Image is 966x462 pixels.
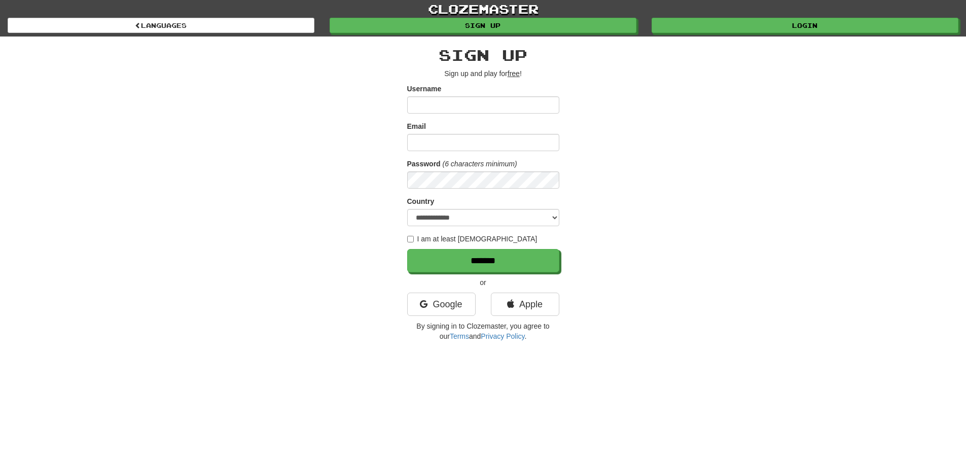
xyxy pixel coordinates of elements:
[407,196,435,206] label: Country
[407,159,441,169] label: Password
[407,293,476,316] a: Google
[8,18,314,33] a: Languages
[443,160,517,168] em: (6 characters minimum)
[508,69,520,78] u: free
[407,84,442,94] label: Username
[491,293,559,316] a: Apple
[407,277,559,288] p: or
[407,236,414,242] input: I am at least [DEMOGRAPHIC_DATA]
[450,332,469,340] a: Terms
[407,321,559,341] p: By signing in to Clozemaster, you agree to our and .
[652,18,958,33] a: Login
[407,68,559,79] p: Sign up and play for !
[407,121,426,131] label: Email
[407,234,538,244] label: I am at least [DEMOGRAPHIC_DATA]
[481,332,524,340] a: Privacy Policy
[407,47,559,63] h2: Sign up
[330,18,636,33] a: Sign up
